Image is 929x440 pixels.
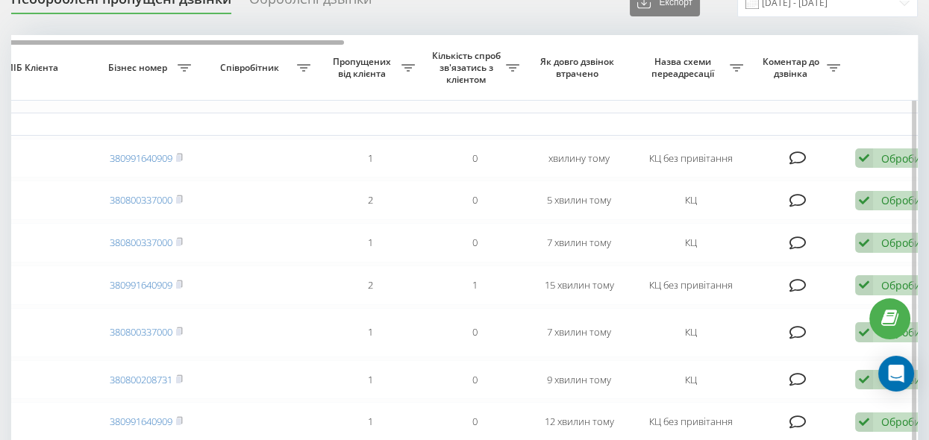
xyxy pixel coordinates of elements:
[527,139,631,178] td: хвилину тому
[110,325,172,339] a: 380800337000
[318,308,422,357] td: 1
[527,308,631,357] td: 7 хвилин тому
[110,415,172,428] a: 380991640909
[430,50,506,85] span: Кількість спроб зв'язатись з клієнтом
[631,308,751,357] td: КЦ
[110,193,172,207] a: 380800337000
[206,62,297,74] span: Співробітник
[631,180,751,220] td: КЦ
[110,373,172,386] a: 380800208731
[318,360,422,400] td: 1
[422,360,527,400] td: 0
[631,360,751,400] td: КЦ
[110,278,172,292] a: 380991640909
[631,265,751,305] td: КЦ без привітання
[527,223,631,263] td: 7 хвилин тому
[639,56,730,79] span: Назва схеми переадресації
[539,56,619,79] span: Як довго дзвінок втрачено
[422,223,527,263] td: 0
[422,139,527,178] td: 0
[101,62,178,74] span: Бізнес номер
[325,56,401,79] span: Пропущених від клієнта
[318,180,422,220] td: 2
[422,265,527,305] td: 1
[527,360,631,400] td: 9 хвилин тому
[527,180,631,220] td: 5 хвилин тому
[878,356,914,392] div: Open Intercom Messenger
[318,223,422,263] td: 1
[110,236,172,249] a: 380800337000
[110,151,172,165] a: 380991640909
[758,56,827,79] span: Коментар до дзвінка
[631,139,751,178] td: КЦ без привітання
[422,180,527,220] td: 0
[318,139,422,178] td: 1
[631,223,751,263] td: КЦ
[527,265,631,305] td: 15 хвилин тому
[422,308,527,357] td: 0
[318,265,422,305] td: 2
